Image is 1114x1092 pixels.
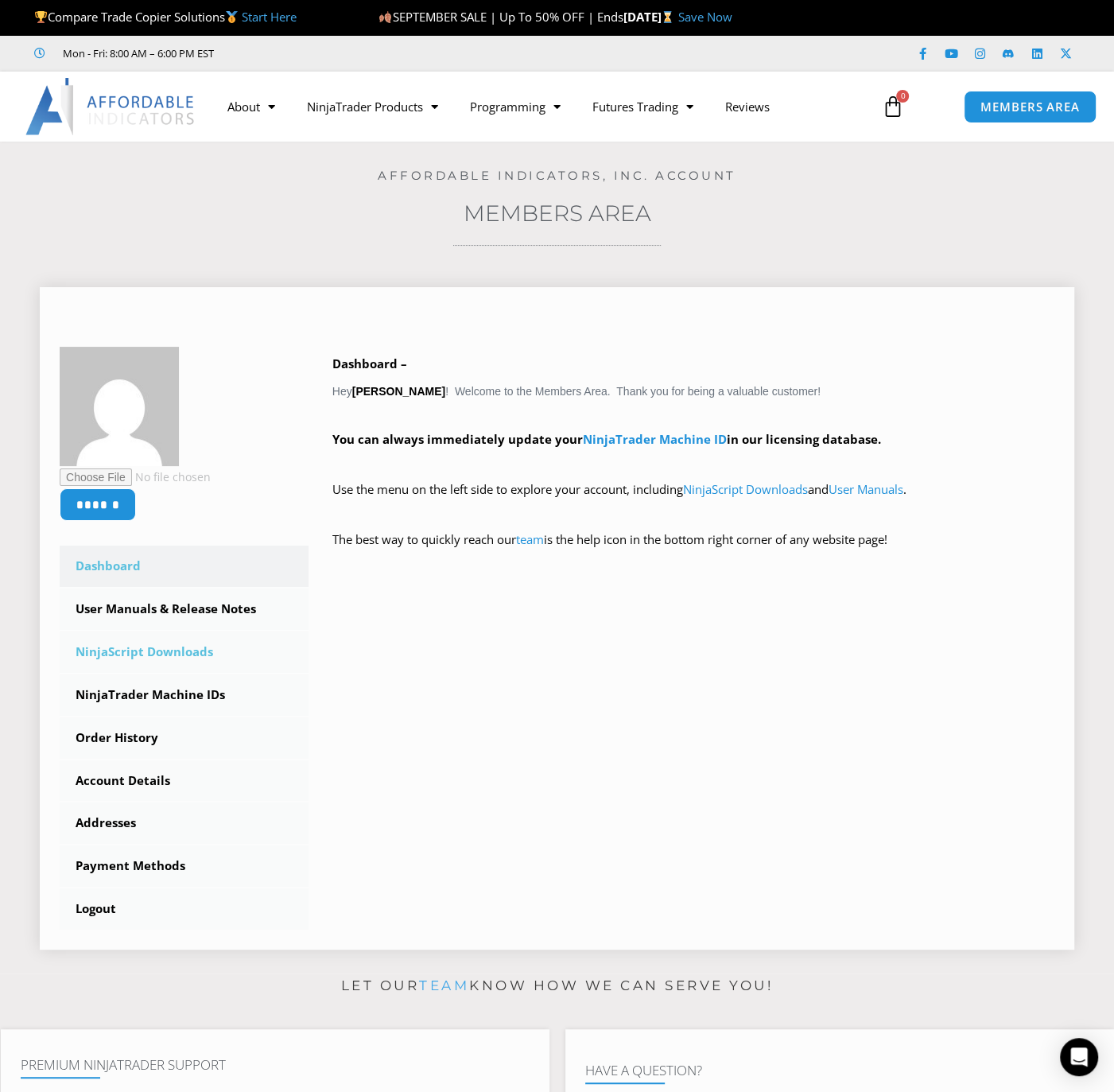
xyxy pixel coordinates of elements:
a: team [419,977,469,993]
nav: Account pages [60,546,309,930]
span: Compare Trade Copier Solutions [34,9,297,25]
div: Hey ! Welcome to the Members Area. Thank you for being a valuable customer! [332,353,1054,573]
a: MEMBERS AREA [964,91,1097,123]
a: Account Details [60,760,309,802]
strong: [DATE] [623,9,677,25]
a: 0 [857,84,927,130]
a: About [212,88,291,125]
h4: Premium NinjaTrader Support [21,1057,530,1073]
a: Addresses [60,802,309,844]
a: Payment Methods [60,845,309,887]
p: Use the menu on the left side to explore your account, including and . [332,479,1054,523]
a: NinjaScript Downloads [60,631,309,673]
a: Futures Trading [576,88,709,125]
a: User Manuals [829,481,903,497]
a: NinjaScript Downloads [683,481,808,497]
a: Order History [60,717,309,759]
a: team [516,531,544,547]
span: Mon - Fri: 8:00 AM – 6:00 PM EST [59,44,214,63]
a: Save Now [678,9,732,25]
a: NinjaTrader Products [291,88,454,125]
strong: You can always immediately update your in our licensing database. [332,431,881,447]
span: 0 [896,90,909,103]
a: NinjaTrader Machine ID [583,431,727,447]
div: Open Intercom Messenger [1060,1038,1098,1076]
img: 52752506d5ad3439bf44f289068b299697ae573817b7378888e6ea844f73a2d7 [60,347,179,466]
a: Reviews [709,88,786,125]
a: Affordable Indicators, Inc. Account [378,168,736,183]
h4: Have A Question? [585,1063,1094,1078]
a: Dashboard [60,546,309,587]
b: Dashboard – [332,356,407,371]
a: NinjaTrader Machine IDs [60,674,309,716]
strong: [PERSON_NAME] [352,385,445,398]
img: 🏆 [35,11,47,23]
span: SEPTEMBER SALE | Up To 50% OFF | Ends [378,9,623,25]
a: Logout [60,888,309,930]
p: Let our know how we can serve you! [1,973,1114,999]
p: The best way to quickly reach our is the help icon in the bottom right corner of any website page! [332,529,1054,573]
img: ⌛ [662,11,673,23]
a: Start Here [242,9,297,25]
img: 🍂 [379,11,391,23]
nav: Menu [212,88,869,125]
img: 🥇 [226,11,238,23]
a: Members Area [464,200,651,227]
span: MEMBERS AREA [980,101,1080,113]
a: User Manuals & Release Notes [60,589,309,630]
img: LogoAI | Affordable Indicators – NinjaTrader [25,78,196,135]
iframe: Customer reviews powered by Trustpilot [236,45,475,61]
a: Programming [454,88,576,125]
